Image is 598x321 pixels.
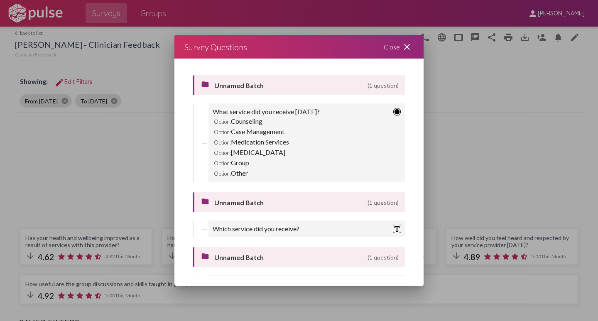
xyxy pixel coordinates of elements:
[214,81,364,89] span: Unnamed Batch
[214,160,231,167] span: Option:
[214,253,364,261] span: Unnamed Batch
[213,157,401,168] div: Group
[368,199,399,206] span: (1 question)
[368,82,399,89] span: (1 question)
[393,108,401,116] img: dot.png
[213,147,401,157] div: [MEDICAL_DATA]
[214,129,231,135] span: Option:
[214,139,231,146] span: Option:
[184,40,247,54] div: Survey Questions
[214,198,364,206] span: Unnamed Batch
[201,252,211,262] mat-icon: folder
[374,35,424,59] div: Close
[368,254,399,261] span: (1 question)
[214,170,231,177] span: Option:
[213,137,401,147] div: Medication Services
[214,149,231,156] span: Option:
[213,168,401,178] div: Other
[402,42,412,52] mat-icon: close
[201,197,211,207] mat-icon: folder
[214,118,231,125] span: Option:
[393,225,401,233] img: text.png
[213,108,320,116] div: What service did you receive [DATE]?
[201,80,211,90] mat-icon: folder
[213,225,299,233] div: Which service did you receive?
[213,116,401,126] div: Counseling
[213,126,401,137] div: Case Management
